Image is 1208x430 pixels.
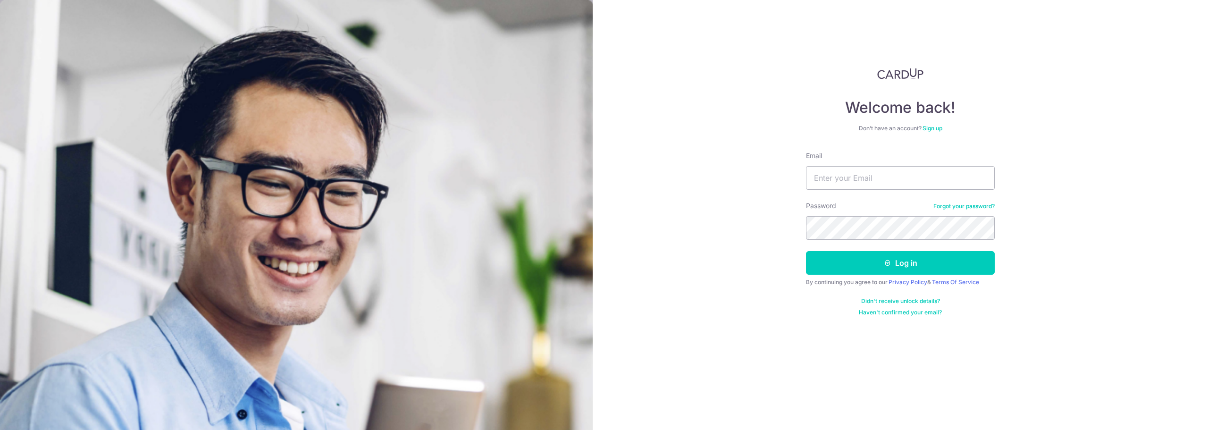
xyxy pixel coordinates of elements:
[859,309,942,316] a: Haven't confirmed your email?
[877,68,923,79] img: CardUp Logo
[806,166,995,190] input: Enter your Email
[806,98,995,117] h4: Welcome back!
[889,278,927,286] a: Privacy Policy
[806,278,995,286] div: By continuing you agree to our &
[923,125,942,132] a: Sign up
[806,151,822,160] label: Email
[861,297,940,305] a: Didn't receive unlock details?
[932,278,979,286] a: Terms Of Service
[806,251,995,275] button: Log in
[806,125,995,132] div: Don’t have an account?
[933,202,995,210] a: Forgot your password?
[806,201,836,211] label: Password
